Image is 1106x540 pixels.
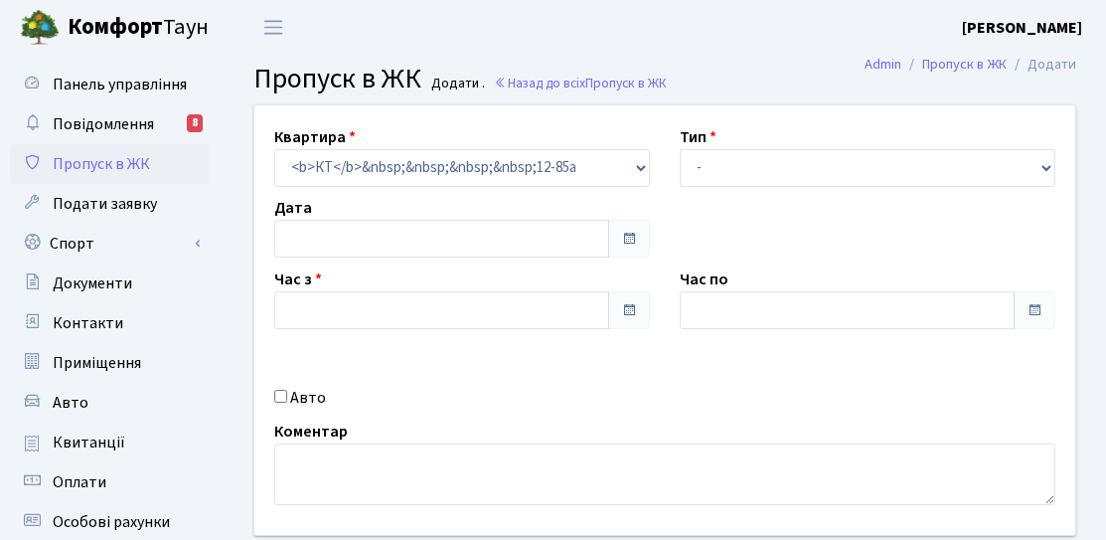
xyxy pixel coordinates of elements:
[585,74,667,92] span: Пропуск в ЖК
[253,59,421,98] span: Пропуск в ЖК
[53,511,170,533] span: Особові рахунки
[248,11,298,44] button: Переключити навігацію
[274,268,322,291] label: Час з
[427,76,485,92] small: Додати .
[10,65,209,104] a: Панель управління
[53,312,123,334] span: Контакти
[274,420,348,444] label: Коментар
[187,114,203,132] div: 8
[680,125,716,149] label: Тип
[10,343,209,383] a: Приміщення
[962,16,1082,40] a: [PERSON_NAME]
[53,352,141,374] span: Приміщення
[10,264,209,303] a: Документи
[10,303,209,343] a: Контакти
[835,44,1106,86] nav: breadcrumb
[10,423,209,462] a: Квитанції
[53,432,125,453] span: Квитанції
[922,54,1007,75] a: Пропуск в ЖК
[962,17,1082,39] b: [PERSON_NAME]
[1007,54,1076,76] li: Додати
[68,11,209,45] span: Таун
[10,462,209,502] a: Оплати
[274,125,356,149] label: Квартира
[53,193,157,215] span: Подати заявку
[290,386,326,410] label: Авто
[53,153,150,175] span: Пропуск в ЖК
[20,8,60,48] img: logo.png
[10,144,209,184] a: Пропуск в ЖК
[10,383,209,423] a: Авто
[53,74,187,95] span: Панель управління
[274,196,312,220] label: Дата
[53,392,88,414] span: Авто
[680,268,728,291] label: Час по
[53,471,106,493] span: Оплати
[68,11,163,43] b: Комфорт
[53,113,154,135] span: Повідомлення
[53,272,132,294] span: Документи
[10,224,209,264] a: Спорт
[865,54,901,75] a: Admin
[10,184,209,224] a: Подати заявку
[10,104,209,144] a: Повідомлення8
[494,74,667,92] a: Назад до всіхПропуск в ЖК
